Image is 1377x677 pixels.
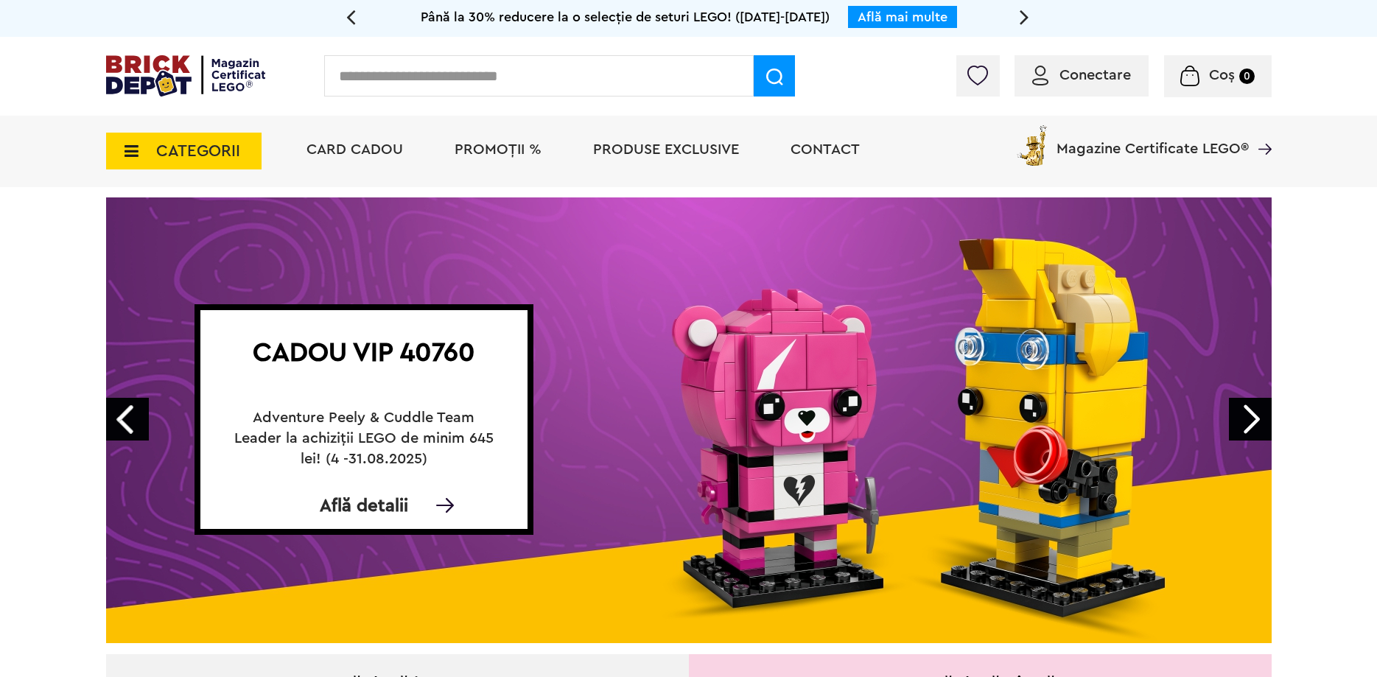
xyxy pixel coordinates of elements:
[1229,398,1272,441] a: Next
[421,10,830,24] span: Până la 30% reducere la o selecție de seturi LEGO! ([DATE]-[DATE])
[306,142,403,157] a: Card Cadou
[593,142,739,157] a: Produse exclusive
[1249,122,1272,137] a: Magazine Certificate LEGO®
[1059,68,1131,83] span: Conectare
[106,398,149,441] a: Prev
[1209,68,1235,83] span: Coș
[455,142,542,157] a: PROMOȚII %
[200,499,528,513] div: Află detalii
[217,340,511,393] h1: Cadou VIP 40760
[791,142,860,157] a: Contact
[1032,68,1131,83] a: Conectare
[1239,69,1255,84] small: 0
[1057,122,1249,156] span: Magazine Certificate LEGO®
[233,407,494,469] h2: Adventure Peely & Cuddle Team Leader la achiziții LEGO de minim 645 lei! (4 -31.08.2025)
[430,498,460,513] img: Află detalii
[156,143,240,159] span: CATEGORII
[106,197,1272,643] a: Cadou VIP 40760Adventure Peely & Cuddle Team Leader la achiziții LEGO de minim 645 lei! (4 -31.08...
[858,10,947,24] a: Află mai multe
